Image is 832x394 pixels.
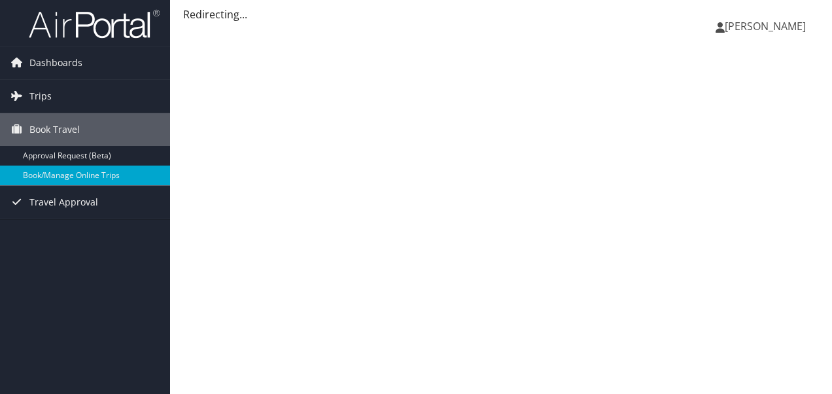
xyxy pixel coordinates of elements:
[29,186,98,219] span: Travel Approval
[29,46,82,79] span: Dashboards
[29,113,80,146] span: Book Travel
[29,80,52,113] span: Trips
[725,19,806,33] span: [PERSON_NAME]
[29,9,160,39] img: airportal-logo.png
[183,7,819,22] div: Redirecting...
[716,7,819,46] a: [PERSON_NAME]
